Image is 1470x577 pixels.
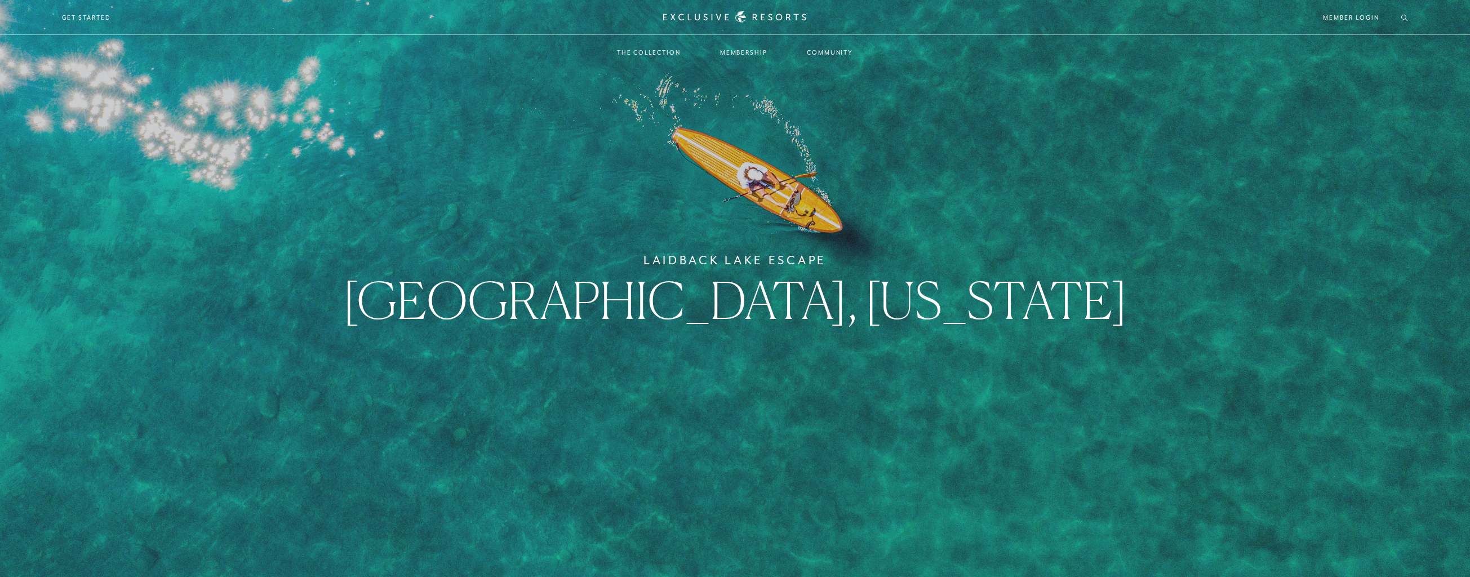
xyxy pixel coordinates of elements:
a: The Collection [606,36,692,69]
a: Community [796,36,864,69]
a: Membership [709,36,779,69]
span: [GEOGRAPHIC_DATA], [US_STATE] [343,269,1127,331]
a: Get Started [62,12,111,23]
h6: Laidback Lake Escape [643,251,827,269]
a: Member Login [1323,12,1379,23]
